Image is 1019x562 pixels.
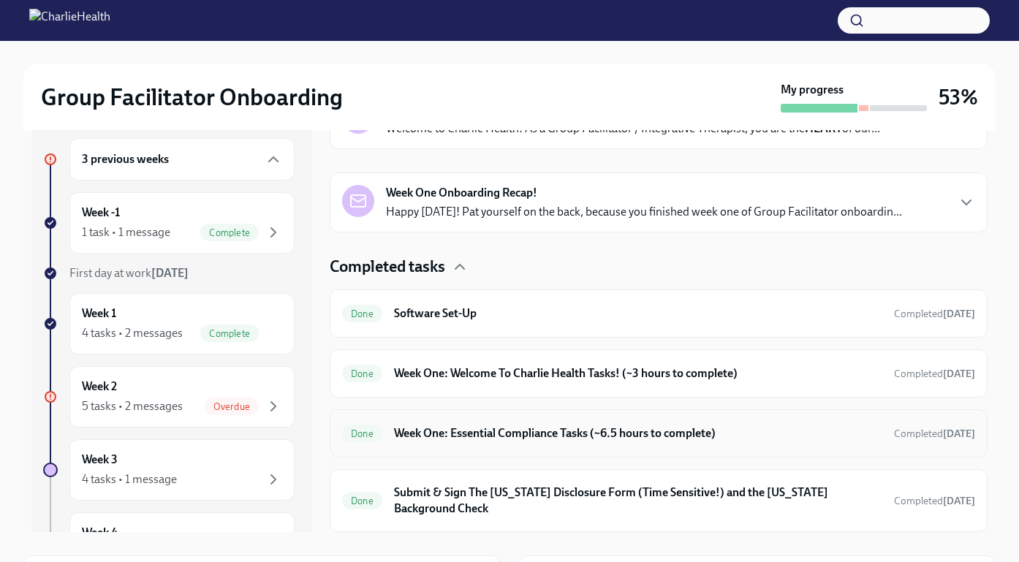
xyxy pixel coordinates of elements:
[82,325,183,341] div: 4 tasks • 2 messages
[69,266,189,280] span: First day at work
[82,398,183,414] div: 5 tasks • 2 messages
[342,422,975,445] a: DoneWeek One: Essential Compliance Tasks (~6.5 hours to complete)Completed[DATE]
[342,362,975,385] a: DoneWeek One: Welcome To Charlie Health Tasks! (~3 hours to complete)Completed[DATE]
[82,305,116,322] h6: Week 1
[342,428,382,439] span: Done
[342,302,975,325] a: DoneSoftware Set-UpCompleted[DATE]
[386,204,902,220] p: Happy [DATE]! Pat yourself on the back, because you finished week one of Group Facilitator onboar...
[342,482,975,520] a: DoneSubmit & Sign The [US_STATE] Disclosure Form (Time Sensitive!) and the [US_STATE] Background ...
[29,9,110,32] img: CharlieHealth
[342,308,382,319] span: Done
[394,305,882,322] h6: Software Set-Up
[894,367,975,381] span: September 15th, 2025 18:35
[943,308,975,320] strong: [DATE]
[43,192,295,254] a: Week -11 task • 1 messageComplete
[342,495,382,506] span: Done
[82,471,177,487] div: 4 tasks • 1 message
[200,328,259,339] span: Complete
[151,266,189,280] strong: [DATE]
[82,379,117,395] h6: Week 2
[330,256,445,278] h4: Completed tasks
[894,307,975,321] span: September 15th, 2025 12:51
[205,401,259,412] span: Overdue
[894,368,975,380] span: Completed
[43,293,295,354] a: Week 14 tasks • 2 messagesComplete
[82,151,169,167] h6: 3 previous weeks
[781,82,844,98] strong: My progress
[894,427,975,441] span: September 17th, 2025 20:30
[943,428,975,440] strong: [DATE]
[200,227,259,238] span: Complete
[69,138,295,181] div: 3 previous weeks
[330,256,988,278] div: Completed tasks
[342,368,382,379] span: Done
[82,452,118,468] h6: Week 3
[943,368,975,380] strong: [DATE]
[82,224,170,240] div: 1 task • 1 message
[82,525,118,541] h6: Week 4
[82,205,120,221] h6: Week -1
[939,84,978,110] h3: 53%
[386,185,537,201] strong: Week One Onboarding Recap!
[894,494,975,508] span: September 21st, 2025 20:01
[394,425,882,441] h6: Week One: Essential Compliance Tasks (~6.5 hours to complete)
[43,366,295,428] a: Week 25 tasks • 2 messagesOverdue
[943,495,975,507] strong: [DATE]
[41,83,343,112] h2: Group Facilitator Onboarding
[894,308,975,320] span: Completed
[894,428,975,440] span: Completed
[394,485,882,517] h6: Submit & Sign The [US_STATE] Disclosure Form (Time Sensitive!) and the [US_STATE] Background Check
[43,439,295,501] a: Week 34 tasks • 1 message
[894,495,975,507] span: Completed
[394,365,882,381] h6: Week One: Welcome To Charlie Health Tasks! (~3 hours to complete)
[43,265,295,281] a: First day at work[DATE]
